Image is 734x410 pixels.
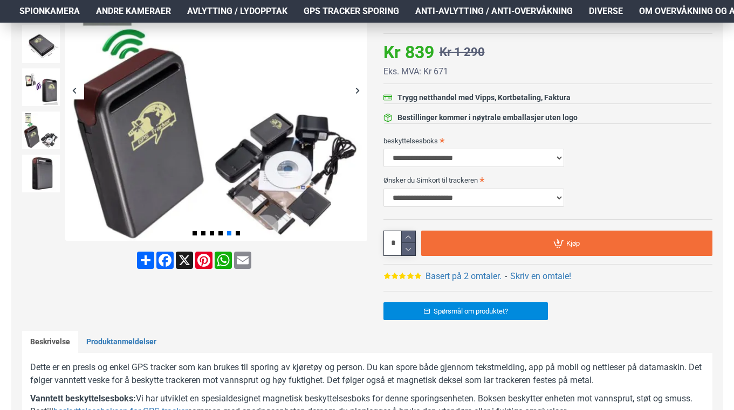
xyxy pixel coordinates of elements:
[22,155,60,192] img: GPS tracker til person og kjøretøy- SpyGadgets.no
[96,5,171,18] span: Andre kameraer
[227,231,231,235] span: Go to slide 5
[214,252,233,269] a: WhatsApp
[348,81,367,100] div: Next slide
[566,240,580,247] span: Kjøp
[155,252,175,269] a: Facebook
[304,5,399,18] span: GPS Tracker Sporing
[426,270,502,283] a: Basert på 2 omtaler.
[383,132,712,149] label: beskyttelsesboks
[210,231,214,235] span: Go to slide 3
[194,252,214,269] a: Pinterest
[30,361,704,387] p: Dette er en presis og enkel GPS tracker som kan brukes til sporing av kjøretøy og person. Du kan ...
[22,25,60,63] img: GPS tracker til person og kjøretøy- SpyGadgets.no
[201,231,205,235] span: Go to slide 2
[415,5,573,18] span: Anti-avlytting / Anti-overvåkning
[22,112,60,149] img: GPS tracker til person og kjøretøy- SpyGadgets.no
[193,231,197,235] span: Go to slide 1
[187,5,287,18] span: Avlytting / Lydopptak
[383,39,434,65] div: Kr 839
[218,231,223,235] span: Go to slide 4
[383,302,548,320] a: Spørsmål om produktet?
[589,5,623,18] span: Diverse
[136,252,155,269] a: Share
[30,393,136,404] b: Vanntett beskyttelsesboks:
[19,5,80,18] span: Spionkamera
[510,270,571,283] a: Skriv en omtale!
[233,252,252,269] a: Email
[65,81,84,100] div: Previous slide
[440,43,485,61] div: Kr 1 290
[236,231,240,235] span: Go to slide 6
[397,92,571,103] div: Trygg netthandel med Vipps, Kortbetaling, Faktura
[22,68,60,106] img: GPS tracker til person og kjøretøy- SpyGadgets.no
[505,271,507,281] b: -
[22,331,78,353] a: Beskrivelse
[78,331,164,353] a: Produktanmeldelser
[175,252,194,269] a: X
[397,112,578,123] div: Bestillinger kommer i nøytrale emballasjer uten logo
[383,171,712,189] label: Ønsker du Simkort til trackeren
